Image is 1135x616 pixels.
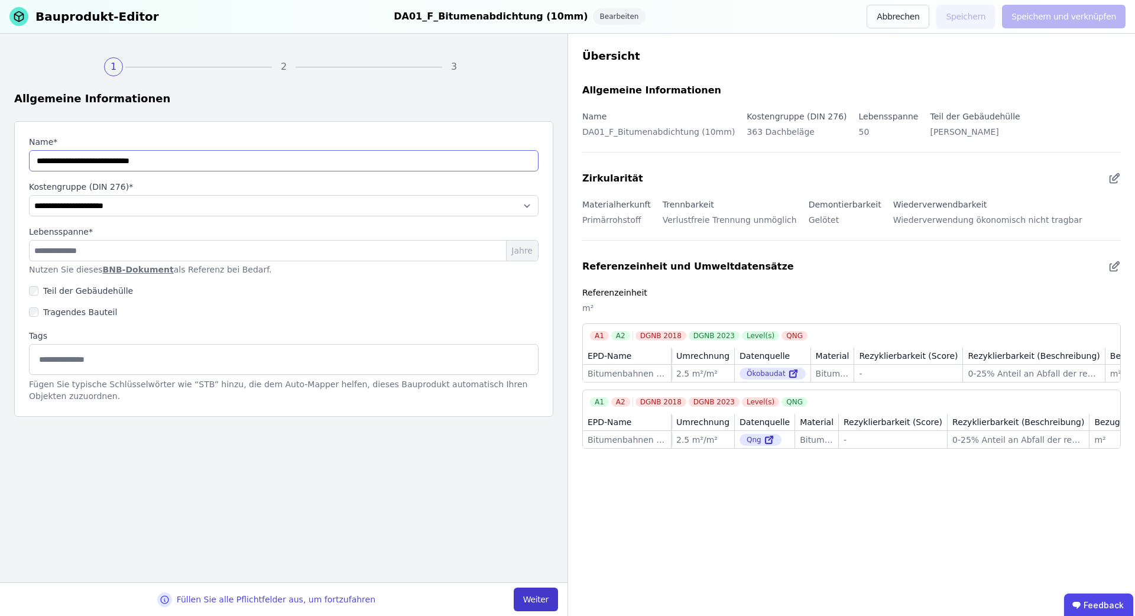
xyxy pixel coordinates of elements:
[38,306,117,318] label: Tragendes Bauteil
[582,171,643,186] div: Zirkularität
[588,416,631,428] div: EPD-Name
[611,397,630,407] div: A2
[844,416,942,428] div: Rezyklierbarkeit (Score)
[781,331,808,341] div: QNG
[29,330,539,342] label: Tags
[893,212,1082,235] div: Wiederverwendung ökonomisch nicht tragbar
[844,434,942,446] div: -
[800,434,834,446] div: Bitumenprodukte allgemein
[676,434,729,446] div: 2.5 m²/m²
[742,397,779,407] div: Level(s)
[582,200,651,209] label: Materialherkunft
[676,368,729,380] div: 2.5 m²/m²
[635,331,686,341] div: DGNB 2018
[859,368,958,380] div: -
[29,136,539,148] label: Name*
[740,416,790,428] div: Datenquelle
[663,212,797,235] div: Verlustfreie Trennung unmöglich
[103,265,174,274] a: BNB-Dokument
[177,594,375,605] div: Füllen Sie alle Pflichtfelder aus, um fortzufahren
[445,57,463,76] div: 3
[740,350,790,362] div: Datenquelle
[514,588,558,611] button: Weiter
[663,200,714,209] label: Trennbarkeit
[582,124,735,147] div: DA01_F_Bitumenabdichtung (10mm)
[689,331,740,341] div: DGNB 2023
[968,350,1100,362] div: Rezyklierbarkeit (Beschreibung)
[582,48,1121,64] div: Übersicht
[582,212,651,235] div: Primärrohstoff
[394,8,588,25] div: DA01_F_Bitumenabdichtung (10mm)
[582,260,794,274] div: Referenzeinheit und Umweltdatensätze
[29,226,93,238] label: Lebensspanne*
[781,397,808,407] div: QNG
[952,416,1084,428] div: Rezyklierbarkeit (Beschreibung)
[582,300,1121,323] div: m²
[588,350,631,362] div: EPD-Name
[936,5,995,28] button: Speichern
[859,350,958,362] div: Rezyklierbarkeit (Score)
[274,57,293,76] div: 2
[800,416,834,428] div: Material
[747,124,847,147] div: 363 Dachbeläge
[582,112,607,121] label: Name
[816,368,849,380] div: Bitumenprodukte allgemein
[590,397,609,407] div: A1
[588,434,666,446] div: Bitumenbahnen G 200 S4 (Dicke 4 mm)
[816,350,849,362] div: Material
[747,112,847,121] label: Kostengruppe (DIN 276)
[506,241,538,261] span: Jahre
[689,397,740,407] div: DGNB 2023
[635,397,686,407] div: DGNB 2018
[104,57,123,76] div: 1
[611,331,630,341] div: A2
[893,200,987,209] label: Wiederverwendbarkeit
[29,264,539,275] p: Nutzen Sie dieses als Referenz bei Bedarf.
[29,378,539,402] div: Fügen Sie typische Schlüsselwörter wie “STB” hinzu, die dem Auto-Mapper helfen, dieses Bauprodukt...
[952,434,1084,446] div: 0-25% Anteil an Abfall der recycled wird
[742,331,779,341] div: Level(s)
[676,416,729,428] div: Umrechnung
[582,83,721,98] div: Allgemeine Informationen
[676,350,729,362] div: Umrechnung
[930,112,1020,121] label: Teil der Gebäudehülle
[859,124,919,147] div: 50
[809,200,881,209] label: Demontierbarkeit
[809,212,881,235] div: Gelötet
[38,285,133,297] label: Teil der Gebäudehülle
[582,288,647,297] label: Referenzeinheit
[859,112,919,121] label: Lebensspanne
[930,124,1020,147] div: [PERSON_NAME]
[968,368,1100,380] div: 0-25% Anteil an Abfall der recycled wird
[588,368,666,380] div: Bitumenbahnen G 200 S4
[740,368,806,380] div: Ökobaudat
[590,331,609,341] div: A1
[14,90,553,107] div: Allgemeine Informationen
[740,434,781,446] div: Qng
[29,181,539,193] label: audits.requiredField
[593,8,646,25] div: Bearbeiten
[867,5,929,28] button: Abbrechen
[1002,5,1126,28] button: Speichern und verknüpfen
[35,8,159,25] div: Bauprodukt-Editor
